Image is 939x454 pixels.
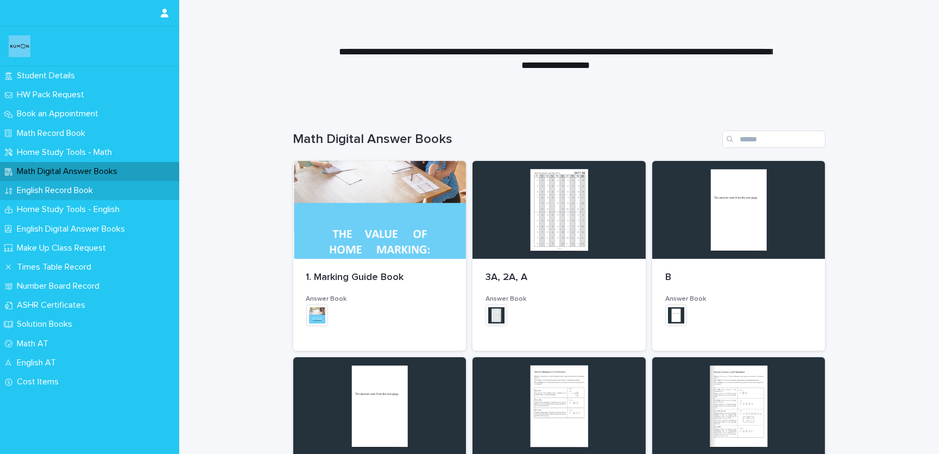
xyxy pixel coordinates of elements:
p: Cost Items [12,377,67,387]
p: Home Study Tools - Math [12,147,121,158]
h1: Math Digital Answer Books [293,132,718,147]
p: 1. Marking Guide Book [306,272,453,284]
p: B [665,272,812,284]
p: ASHR Certificates [12,300,94,310]
p: Book an Appointment [12,109,107,119]
p: Number Board Record [12,281,108,291]
h3: Answer Book [665,295,812,303]
p: English Record Book [12,185,102,196]
img: o6XkwfS7S2qhyeB9lxyF [9,35,30,57]
p: HW Pack Request [12,90,93,100]
p: Times Table Record [12,262,100,272]
a: 3A, 2A, AAnswer Book [472,161,646,351]
p: Math Digital Answer Books [12,166,126,177]
p: Make Up Class Request [12,243,115,253]
input: Search [722,130,825,148]
h3: Answer Book [306,295,453,303]
p: Home Study Tools - English [12,204,128,215]
p: Math AT [12,339,57,349]
p: English AT [12,358,65,368]
a: 1. Marking Guide BookAnswer Book [293,161,467,351]
p: Math Record Book [12,128,94,139]
p: Solution Books [12,319,81,329]
p: Student Details [12,71,84,81]
a: BAnswer Book [652,161,825,351]
h3: Answer Book [486,295,633,303]
p: 3A, 2A, A [486,272,633,284]
p: English Digital Answer Books [12,224,134,234]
